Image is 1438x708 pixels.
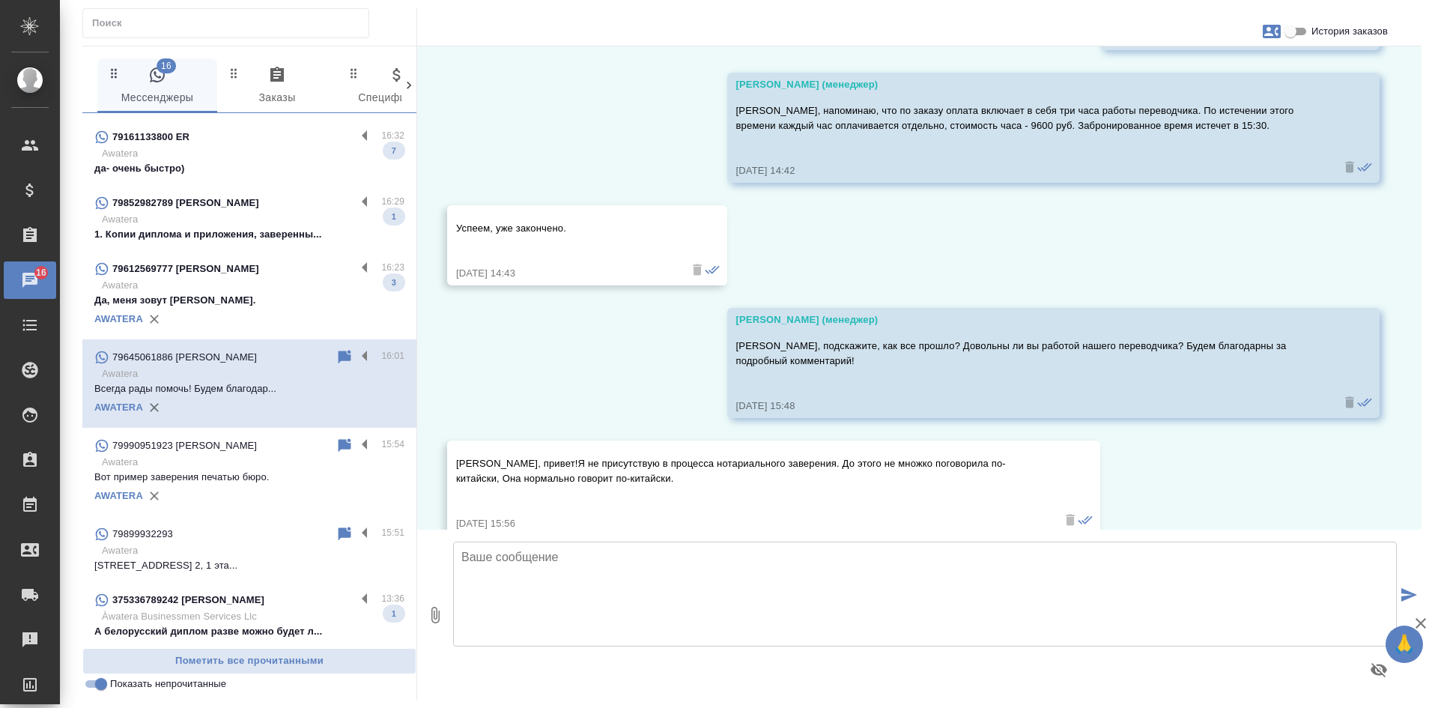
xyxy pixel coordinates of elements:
p: Да, меня зовут [PERSON_NAME]. [94,293,404,308]
a: AWATERA [94,402,143,413]
div: [PERSON_NAME] (менеджер) [736,312,1328,327]
p: 375336789242 [PERSON_NAME] [112,593,264,608]
p: Àwatera Businessmen Services Llc [102,609,404,624]
p: 79645061886 [PERSON_NAME] [112,350,257,365]
p: 15:54 [381,437,404,452]
p: [PERSON_NAME], напоминаю, что по заказу оплата включает в себя три часа работы переводчика. По ис... [736,103,1328,133]
span: Заказы [226,66,328,107]
p: Успеем, уже закончено. [456,221,675,236]
div: Пометить непрочитанным [336,525,354,543]
button: 🙏 [1386,626,1423,663]
span: 3 [383,275,405,290]
svg: Зажми и перетащи, чтобы поменять порядок вкладок [227,66,241,80]
button: Предпросмотр [1361,652,1397,688]
p: [PERSON_NAME], привет!Я не присутствую в процесса нотариального заверения. До этого не множко пог... [456,456,1048,486]
span: 1 [383,606,405,621]
p: 1. Копии диплома и приложения, заверенны... [94,227,404,242]
div: Пометить непрочитанным [336,348,354,366]
button: Заявки [1254,13,1290,49]
p: Awatera [102,278,404,293]
button: Удалить привязку [143,396,166,419]
p: 79852982789 [PERSON_NAME] [112,196,259,211]
p: 16:01 [381,348,404,363]
p: Awatera [102,455,404,470]
div: [DATE] 14:43 [456,266,675,281]
input: Поиск [92,13,368,34]
p: Всегда рады помочь! Будем благодар... [94,381,404,396]
div: 7989993229315:51Awatera[STREET_ADDRESS] 2, 1 эта... [82,516,416,582]
p: А белорусский диплом разве можно будет л... [94,624,404,639]
span: Спецификации [346,66,448,107]
div: [DATE] 14:42 [736,163,1328,178]
p: [PERSON_NAME], подскажите, как все прошло? Довольны ли вы работой нашего переводчика? Будем благо... [736,339,1328,369]
a: 16 [4,261,56,299]
p: 16:32 [381,128,404,143]
svg: Зажми и перетащи, чтобы поменять порядок вкладок [347,66,361,80]
span: 16 [157,58,176,73]
svg: Зажми и перетащи, чтобы поменять порядок вкладок [107,66,121,80]
div: 79990951923 [PERSON_NAME]15:54AwateraВот пример заверения печатью бюро.AWATERA [82,428,416,516]
p: 79899932293 [112,527,173,542]
div: [DATE] 15:48 [736,399,1328,414]
span: 🙏 [1392,629,1417,660]
span: Мессенджеры [106,66,208,107]
a: AWATERA [94,490,143,501]
p: 16:29 [381,194,404,209]
div: Пометить непрочитанным [336,437,354,455]
div: 79645061886 [PERSON_NAME]16:01AwateraВсегда рады помочь! Будем благодар...AWATERA [82,339,416,428]
div: 79612569777 [PERSON_NAME]16:23AwateraДа, меня зовут [PERSON_NAME].3AWATERA [82,251,416,339]
p: Awatera [102,366,404,381]
p: Awatera [102,146,404,161]
span: 16 [27,265,55,280]
span: 1 [383,209,405,224]
p: Awatera [102,212,404,227]
p: Awatera [102,543,404,558]
p: 15:51 [381,525,404,540]
a: AWATERA [94,313,143,324]
p: да- очень быстро) [94,161,404,176]
span: Пометить все прочитанными [91,653,408,670]
div: 79852982789 [PERSON_NAME]16:29Awatera1. Копии диплома и приложения, заверенны...1 [82,185,416,251]
span: Показать непрочитанные [110,677,226,692]
button: Удалить привязку [143,308,166,330]
p: 79161133800 ER [112,130,189,145]
div: [DATE] 15:56 [456,516,1048,531]
span: 7 [383,143,405,158]
div: [PERSON_NAME] (менеджер) [736,77,1328,92]
p: 13:36 [381,591,404,606]
p: 79612569777 [PERSON_NAME] [112,261,259,276]
div: 375336789242 [PERSON_NAME]13:36Àwatera Businessmen Services LlcА белорусский диплом разве можно б... [82,582,416,648]
div: 79161133800 ER16:32Awateraда- очень быстро)7 [82,119,416,185]
p: 16:23 [381,260,404,275]
p: 79990951923 [PERSON_NAME] [112,438,257,453]
button: Удалить привязку [143,485,166,507]
p: [STREET_ADDRESS] 2, 1 эта... [94,558,404,573]
button: Пометить все прочитанными [82,648,416,674]
span: История заказов [1311,24,1388,39]
p: Вот пример заверения печатью бюро. [94,470,404,485]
